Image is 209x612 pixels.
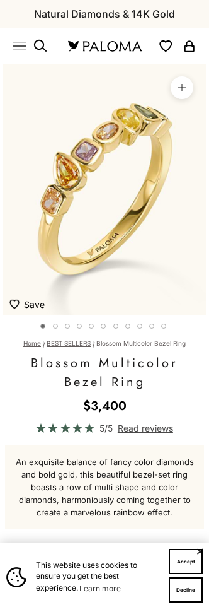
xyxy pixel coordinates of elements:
[6,567,26,587] img: Cookie banner
[169,577,203,603] button: Decline
[158,38,196,54] nav: Secondary navigation
[118,421,173,435] span: Read reviews
[16,340,193,348] nav: breadcrumbs
[3,64,206,315] div: Item 1 of 16
[16,421,193,435] a: 5/5 Read reviews
[13,38,53,54] nav: Primary navigation
[15,456,194,519] p: An exquisite balance of fancy color diamonds and bold gold, this beautiful bezel-set ring boasts ...
[78,581,123,595] a: Learn more
[83,397,127,416] sale-price: $3,400
[9,297,24,309] img: wishlist
[47,339,91,347] a: BEST SELLERS
[23,339,41,347] a: Home
[169,549,203,574] button: Accept
[16,354,193,392] h1: Blossom Multicolor Bezel Ring
[9,297,45,312] button: Save
[99,421,113,435] span: 5/5
[196,548,204,555] button: Close
[96,339,186,347] span: Blossom Multicolor Bezel Ring
[36,560,159,595] span: This website uses cookies to ensure you get the best experience.
[3,64,206,315] img: #YellowGold
[34,6,175,22] p: Natural Diamonds & 14K Gold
